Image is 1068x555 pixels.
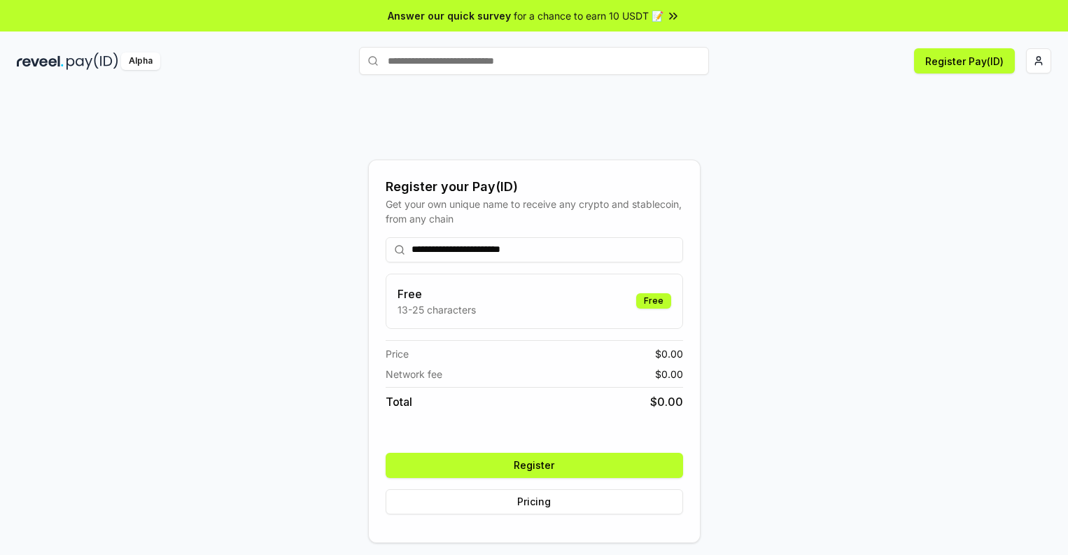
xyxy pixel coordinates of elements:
[636,293,671,309] div: Free
[386,367,442,381] span: Network fee
[386,177,683,197] div: Register your Pay(ID)
[386,346,409,361] span: Price
[388,8,511,23] span: Answer our quick survey
[914,48,1015,73] button: Register Pay(ID)
[121,52,160,70] div: Alpha
[386,453,683,478] button: Register
[386,489,683,514] button: Pricing
[655,346,683,361] span: $ 0.00
[386,197,683,226] div: Get your own unique name to receive any crypto and stablecoin, from any chain
[650,393,683,410] span: $ 0.00
[655,367,683,381] span: $ 0.00
[17,52,64,70] img: reveel_dark
[386,393,412,410] span: Total
[514,8,663,23] span: for a chance to earn 10 USDT 📝
[398,286,476,302] h3: Free
[66,52,118,70] img: pay_id
[398,302,476,317] p: 13-25 characters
